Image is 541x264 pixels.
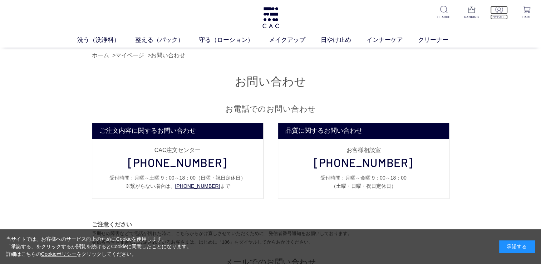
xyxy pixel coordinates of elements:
[285,147,442,153] div: お客様相談室
[285,174,442,190] p: 受付時間：月曜～金曜 9：00～18：00 （土曜・日曜・祝日定休日）
[151,52,185,58] a: お問い合わせ
[199,35,269,45] a: 守る（ローション）
[490,14,508,20] p: MYPAGE
[321,35,367,45] a: 日やけ止め
[92,104,449,114] h2: お電話でのお問い合わせ
[278,123,449,139] dt: 品質に関するお問い合わせ
[99,182,256,190] p: ※繋がらない場合は、 まで
[92,220,449,229] p: ご注意ください
[518,6,535,20] a: CART
[463,6,480,20] a: RANKING
[6,235,192,258] div: 当サイトでは、お客様へのサービス向上のためにCookieを使用します。 「承諾する」をクリックするか閲覧を続けるとCookieに同意したことになります。 詳細はこちらの をクリックしてください。
[518,14,535,20] p: CART
[490,6,508,20] a: MYPAGE
[77,35,135,45] a: 洗う（洗浄料）
[435,6,453,20] a: SEARCH
[99,147,256,153] div: CAC注文センター
[92,74,449,89] h1: お問い合わせ
[148,51,187,60] li: >
[92,52,109,58] a: ホーム
[499,240,535,253] div: 承諾する
[99,174,256,182] p: 受付時間：月曜～土曜 9：00～18：00 （日曜・祝日定休日）
[435,14,453,20] p: SEARCH
[261,7,280,28] img: logo
[112,51,146,60] li: >
[115,52,144,58] a: マイページ
[367,35,418,45] a: インナーケア
[92,123,263,139] dt: ご注文内容に関するお問い合わせ
[463,14,480,20] p: RANKING
[41,251,77,257] a: Cookieポリシー
[418,35,464,45] a: クリーナー
[135,35,199,45] a: 整える（パック）
[269,35,321,45] a: メイクアップ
